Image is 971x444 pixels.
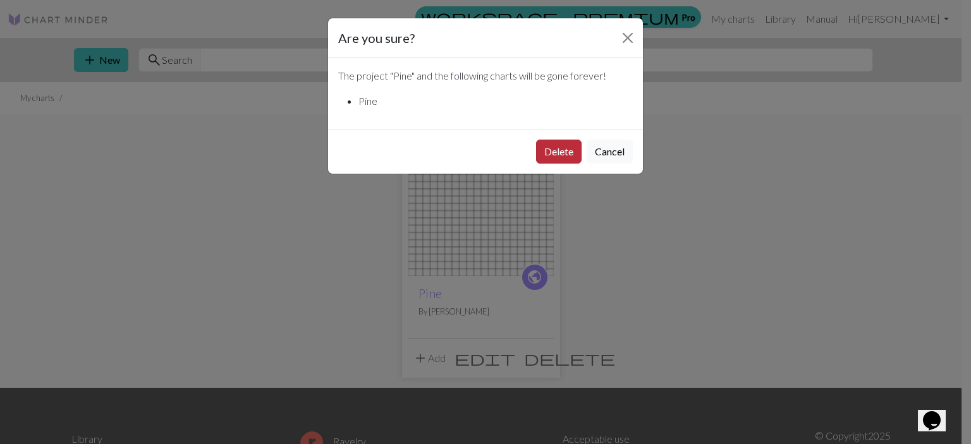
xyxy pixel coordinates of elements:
h5: Are you sure? [338,28,415,47]
button: Delete [536,140,582,164]
p: The project " Pine " and the following charts will be gone forever! [338,68,633,83]
li: Pine [358,93,633,109]
iframe: chat widget [918,393,958,431]
button: Close [618,28,638,48]
button: Cancel [587,140,633,164]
